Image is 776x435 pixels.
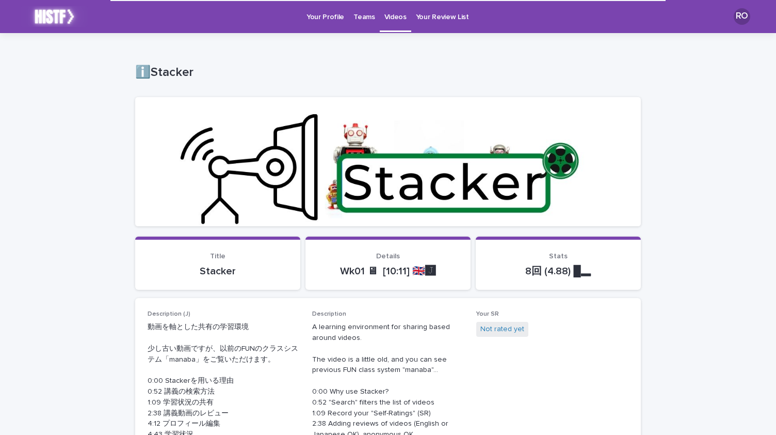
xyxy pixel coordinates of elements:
[135,65,637,80] p: ℹ️Stacker
[318,265,458,277] p: Wk01 🖥 [10:11] 🇬🇧🅹️
[488,265,628,277] p: 8回 (4.88) █▂
[476,311,499,317] span: Your SR
[21,6,88,27] img: k2lX6XtKT2uGl0LI8IDL
[312,311,346,317] span: Description
[549,253,568,260] span: Stats
[210,253,225,260] span: Title
[480,324,524,335] a: Not rated yet
[376,253,400,260] span: Details
[734,8,750,25] div: RO
[148,265,288,277] p: Stacker
[148,311,190,317] span: Description (J)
